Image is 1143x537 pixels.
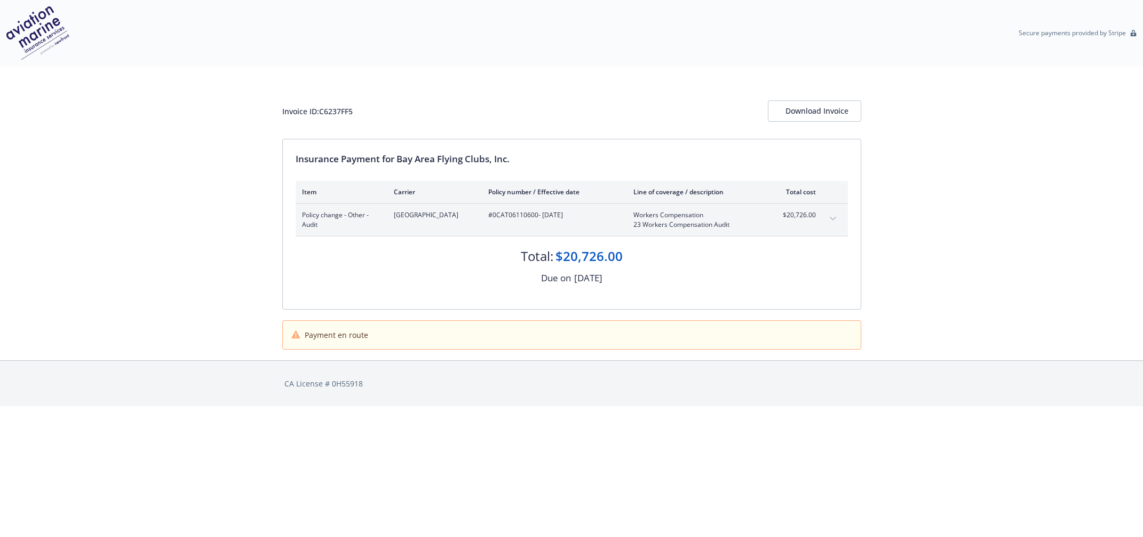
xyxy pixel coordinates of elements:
div: Total: [521,247,553,265]
div: $20,726.00 [555,247,623,265]
div: Carrier [394,187,471,196]
div: Insurance Payment for Bay Area Flying Clubs, Inc. [296,152,848,166]
div: [DATE] [574,271,602,285]
div: Due on [541,271,571,285]
span: [GEOGRAPHIC_DATA] [394,210,471,220]
div: Download Invoice [785,101,844,121]
span: Policy change - Other - Audit [302,210,377,230]
button: Download Invoice [768,100,861,122]
div: Line of coverage / description [633,187,759,196]
div: CA License # 0H55918 [284,378,859,389]
div: Invoice ID: C6237FF5 [282,106,353,117]
span: #0CAT06110600 - [DATE] [488,210,616,220]
span: Workers Compensation23 Workers Compensation Audit [633,210,759,230]
button: expand content [824,210,842,227]
div: Total cost [776,187,816,196]
span: Payment en route [305,329,368,341]
div: Policy number / Effective date [488,187,616,196]
div: Policy change - Other - Audit[GEOGRAPHIC_DATA]#0CAT06110600- [DATE]Workers Compensation23 Workers... [296,204,848,236]
span: $20,726.00 [776,210,816,220]
span: Workers Compensation [633,210,759,220]
p: Secure payments provided by Stripe [1019,28,1126,37]
span: 23 Workers Compensation Audit [633,220,759,230]
div: Item [302,187,377,196]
